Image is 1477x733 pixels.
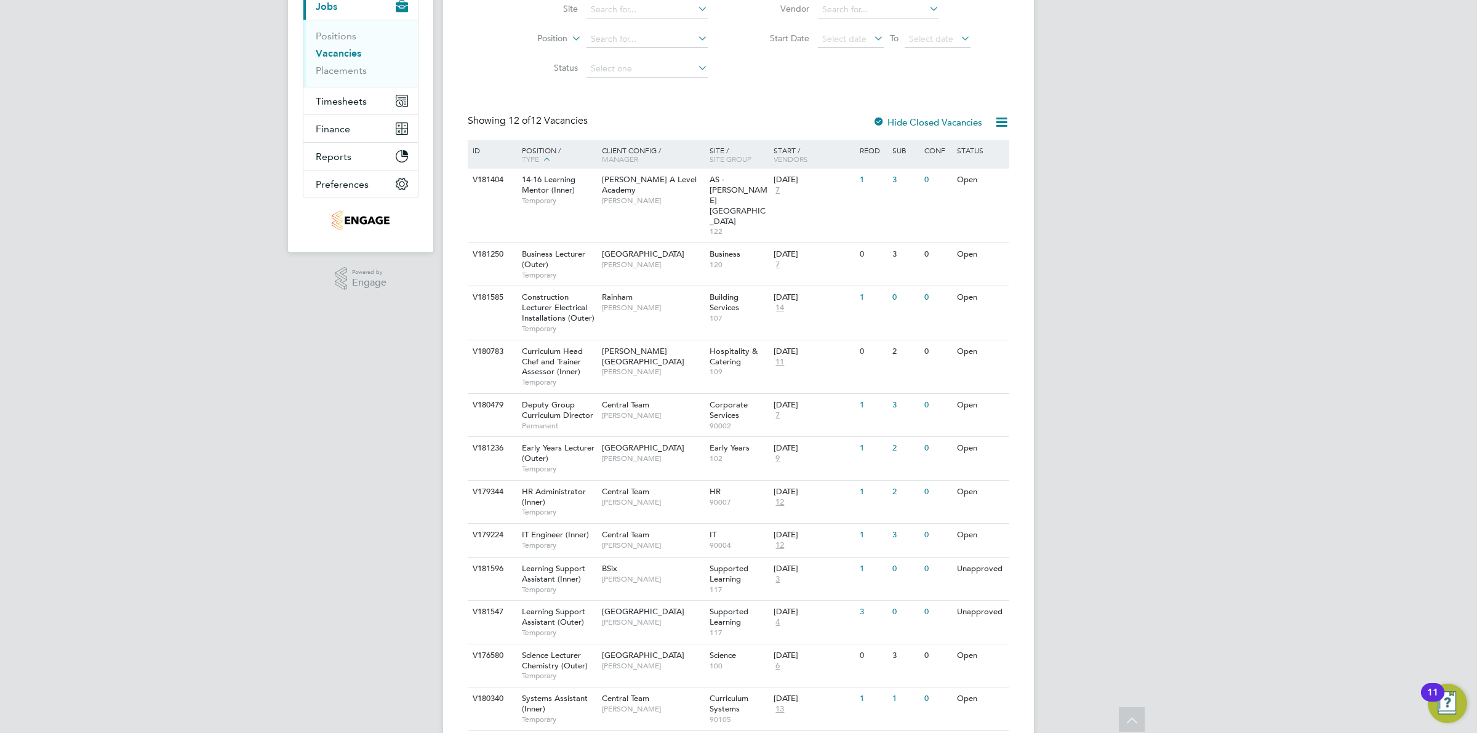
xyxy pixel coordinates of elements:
[522,540,596,550] span: Temporary
[921,394,953,417] div: 0
[522,249,585,270] span: Business Lecturer (Outer)
[954,340,1007,363] div: Open
[602,249,684,259] span: [GEOGRAPHIC_DATA]
[602,174,697,195] span: [PERSON_NAME] A Level Academy
[522,628,596,638] span: Temporary
[774,694,854,704] div: [DATE]
[774,400,854,411] div: [DATE]
[857,286,889,309] div: 1
[774,564,854,574] div: [DATE]
[508,114,588,127] span: 12 Vacancies
[774,497,786,508] span: 12
[774,540,786,551] span: 12
[522,399,593,420] span: Deputy Group Curriculum Director
[710,529,716,540] span: IT
[857,601,889,623] div: 3
[857,481,889,503] div: 1
[774,651,854,661] div: [DATE]
[889,340,921,363] div: 2
[954,644,1007,667] div: Open
[522,443,594,463] span: Early Years Lecturer (Outer)
[522,585,596,595] span: Temporary
[822,33,867,44] span: Select date
[921,286,953,309] div: 0
[954,558,1007,580] div: Unapproved
[602,704,703,714] span: [PERSON_NAME]
[602,606,684,617] span: [GEOGRAPHIC_DATA]
[774,357,786,367] span: 11
[921,437,953,460] div: 0
[586,1,708,18] input: Search for...
[316,65,367,76] a: Placements
[921,601,953,623] div: 0
[921,524,953,547] div: 0
[774,260,782,270] span: 7
[909,33,953,44] span: Select date
[316,1,337,12] span: Jobs
[602,529,649,540] span: Central Team
[602,497,703,507] span: [PERSON_NAME]
[602,196,703,206] span: [PERSON_NAME]
[857,243,889,266] div: 0
[954,687,1007,710] div: Open
[522,174,575,195] span: 14-16 Learning Mentor (Inner)
[710,249,740,259] span: Business
[522,563,585,584] span: Learning Support Assistant (Inner)
[921,243,953,266] div: 0
[602,693,649,703] span: Central Team
[774,704,786,715] span: 13
[889,687,921,710] div: 1
[710,628,768,638] span: 117
[1427,692,1438,708] div: 11
[774,617,782,628] span: 4
[710,174,767,226] span: AS - [PERSON_NAME][GEOGRAPHIC_DATA]
[586,31,708,48] input: Search for...
[774,292,854,303] div: [DATE]
[602,486,649,497] span: Central Team
[602,540,703,550] span: [PERSON_NAME]
[303,210,418,230] a: Go to home page
[602,411,703,420] span: [PERSON_NAME]
[522,292,594,323] span: Construction Lecturer Electrical Installations (Outer)
[710,260,768,270] span: 120
[303,115,418,142] button: Finance
[710,693,748,714] span: Curriculum Systems
[738,3,809,14] label: Vendor
[470,558,513,580] div: V181596
[316,123,350,135] span: Finance
[921,340,953,363] div: 0
[954,601,1007,623] div: Unapproved
[303,143,418,170] button: Reports
[602,154,638,164] span: Manager
[602,292,633,302] span: Rainham
[857,340,889,363] div: 0
[522,421,596,431] span: Permanent
[921,687,953,710] div: 0
[710,563,748,584] span: Supported Learning
[954,169,1007,191] div: Open
[602,443,684,453] span: [GEOGRAPHIC_DATA]
[522,486,586,507] span: HR Administrator (Inner)
[771,140,857,169] div: Start /
[470,437,513,460] div: V181236
[522,650,588,671] span: Science Lecturer Chemistry (Outer)
[522,196,596,206] span: Temporary
[889,394,921,417] div: 3
[586,60,708,78] input: Select one
[706,140,771,169] div: Site /
[857,169,889,191] div: 1
[470,243,513,266] div: V181250
[774,487,854,497] div: [DATE]
[602,650,684,660] span: [GEOGRAPHIC_DATA]
[921,140,953,161] div: Conf
[710,585,768,595] span: 117
[1428,684,1467,723] button: Open Resource Center, 11 new notifications
[522,324,596,334] span: Temporary
[522,693,588,714] span: Systems Assistant (Inner)
[497,33,567,45] label: Position
[774,303,786,313] span: 14
[522,270,596,280] span: Temporary
[774,443,854,454] div: [DATE]
[602,454,703,463] span: [PERSON_NAME]
[889,243,921,266] div: 3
